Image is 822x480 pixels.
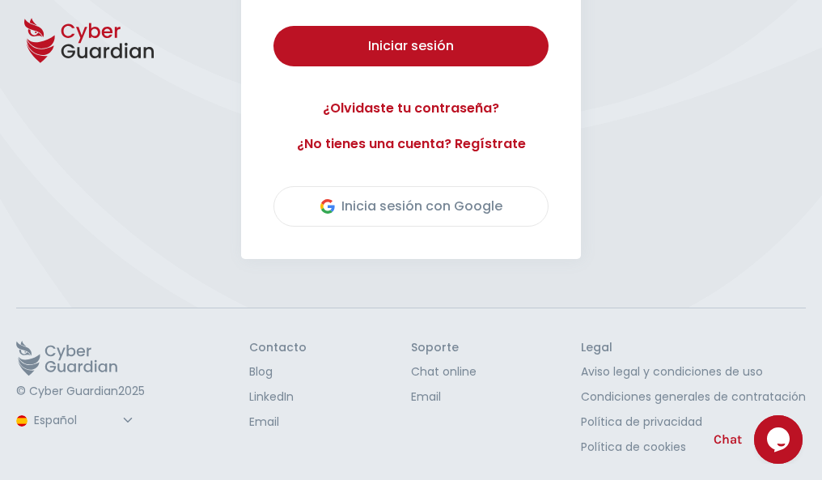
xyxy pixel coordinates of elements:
a: ¿No tienes una cuenta? Regístrate [273,134,549,154]
h3: Legal [581,341,806,355]
a: Chat online [411,363,477,380]
a: Aviso legal y condiciones de uso [581,363,806,380]
iframe: chat widget [754,415,806,464]
h3: Soporte [411,341,477,355]
h3: Contacto [249,341,307,355]
a: Email [411,389,477,406]
div: Inicia sesión con Google [320,197,502,216]
a: ¿Olvidaste tu contraseña? [273,99,549,118]
a: LinkedIn [249,389,307,406]
a: Condiciones generales de contratación [581,389,806,406]
p: © Cyber Guardian 2025 [16,384,145,399]
span: Chat [714,430,742,449]
a: Política de cookies [581,439,806,456]
a: Blog [249,363,307,380]
button: Inicia sesión con Google [273,186,549,227]
a: Email [249,414,307,431]
a: Política de privacidad [581,414,806,431]
img: region-logo [16,415,28,427]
